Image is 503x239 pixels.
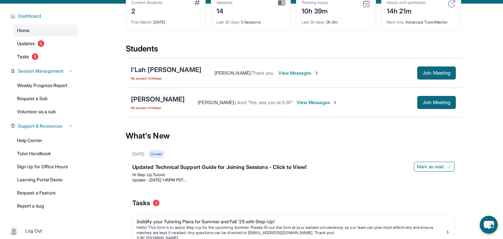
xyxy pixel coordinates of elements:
[387,5,426,16] div: 14h 21m
[38,40,44,47] span: 2
[13,38,77,49] a: Updates2
[132,198,150,208] span: Tasks
[387,20,404,25] span: Next title :
[13,135,77,146] a: Help Center
[13,148,77,159] a: Tutor Handbook
[216,16,285,25] div: 0 Sessions
[18,68,64,74] span: Session Management
[132,177,187,182] span: Update - [DATE] 1:45PM PST:
[251,70,274,76] span: Thank you.
[148,150,164,158] div: Unread
[480,216,498,234] button: chat-button
[9,226,18,235] img: user-img
[314,70,319,76] img: Chevron-Right
[15,123,73,129] button: Support & Resources
[18,13,41,19] span: Dashboard
[15,13,73,19] button: Dashboard
[17,40,35,47] span: Updates
[15,68,73,74] button: Session Management
[131,20,152,25] span: First Match :
[13,187,77,199] a: Request a Feature
[132,152,144,157] div: [DATE]
[137,218,445,225] div: Solidify your Tutoring Plans for Summer and Fall '25 with Step-Up!
[13,200,77,212] a: Report a bug
[235,100,293,105] span: Liked “Yes, see you at 5:30”
[7,224,77,238] a: |Log Out
[446,164,452,169] img: Mark as read
[13,80,77,91] a: Weekly Progress Report
[422,71,451,75] span: Join Meeting
[414,162,455,172] button: Mark as read
[21,227,23,235] span: |
[198,100,235,105] span: [PERSON_NAME] :
[13,161,77,173] a: Sign Up for Office Hours
[131,105,185,110] span: No session in 14 days
[131,16,200,25] div: [DATE]
[17,27,29,34] span: Home
[13,25,77,36] a: Home
[302,16,370,25] div: 0h 0m
[18,123,62,129] span: Support & Resources
[25,228,42,234] span: Log Out
[13,51,77,63] a: Tasks2
[216,20,240,25] span: Last 30 days :
[216,5,233,16] div: 14
[153,200,159,206] span: 2
[417,163,444,170] span: Mark as read
[132,172,165,177] span: Hi Step Up Tutors!
[297,99,338,106] span: View Messages
[13,106,77,118] a: Volunteer as a sub
[131,65,201,74] div: I'Lah [PERSON_NAME]
[131,76,201,81] span: No session in 34 days
[137,225,445,235] p: Hello! This form is to assist Step-Up for the upcoming Summer. Please fill out the form at your e...
[131,5,162,16] div: 2
[126,121,461,150] div: What's New
[17,53,29,60] span: Tasks
[131,95,185,104] div: [PERSON_NAME]
[417,96,456,109] button: Join Meeting
[13,174,77,186] a: Learning Portal Demo
[387,16,456,25] div: Advanced Tutor/Mentor
[13,93,77,104] a: Request a Sub
[132,163,455,172] div: Updated Technical Support Guide for Joining Sessions - Click to View!
[332,100,338,105] img: Chevron-Right
[422,101,451,104] span: Join Meeting
[126,44,461,58] div: Students
[302,20,325,25] span: Last 30 days :
[278,70,319,76] span: View Messages
[32,53,38,60] span: 2
[417,66,456,80] button: Join Meeting
[302,5,328,16] div: 10h 39m
[214,70,251,76] span: [PERSON_NAME] :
